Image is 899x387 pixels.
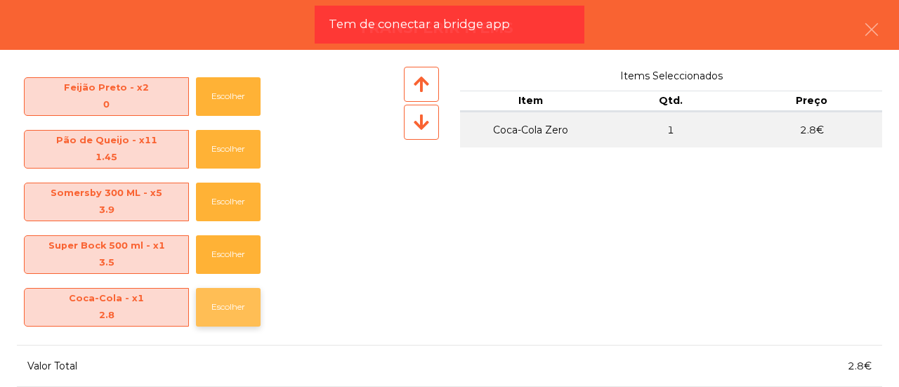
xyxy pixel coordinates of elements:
span: Super Bock 500 ml - x1 [25,237,188,272]
td: 2.8€ [742,112,882,148]
span: Tem de conectar a bridge app [329,15,510,33]
span: Pão de Queijo - x11 [25,132,188,166]
td: 1 [601,112,741,148]
span: Items Seleccionados [460,67,882,86]
th: Preço [742,91,882,112]
th: Item [460,91,601,112]
td: Coca-Cola Zero [460,112,601,148]
span: Valor Total [27,360,77,372]
div: 3.9 [25,202,188,218]
th: Qtd. [601,91,741,112]
span: 2.8€ [848,360,872,372]
span: Feijão Preto - x2 [25,79,188,114]
div: 3.5 [25,254,188,271]
div: 0 [25,96,188,113]
button: Escolher [196,235,261,274]
span: Coca-Cola - x1 [25,290,188,324]
button: Escolher [196,130,261,169]
button: Escolher [196,288,261,327]
button: Escolher [196,183,261,221]
button: Escolher [196,77,261,116]
div: 1.45 [25,149,188,166]
div: 2.8 [25,307,188,324]
span: Somersby 300 ML - x5 [25,185,188,219]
